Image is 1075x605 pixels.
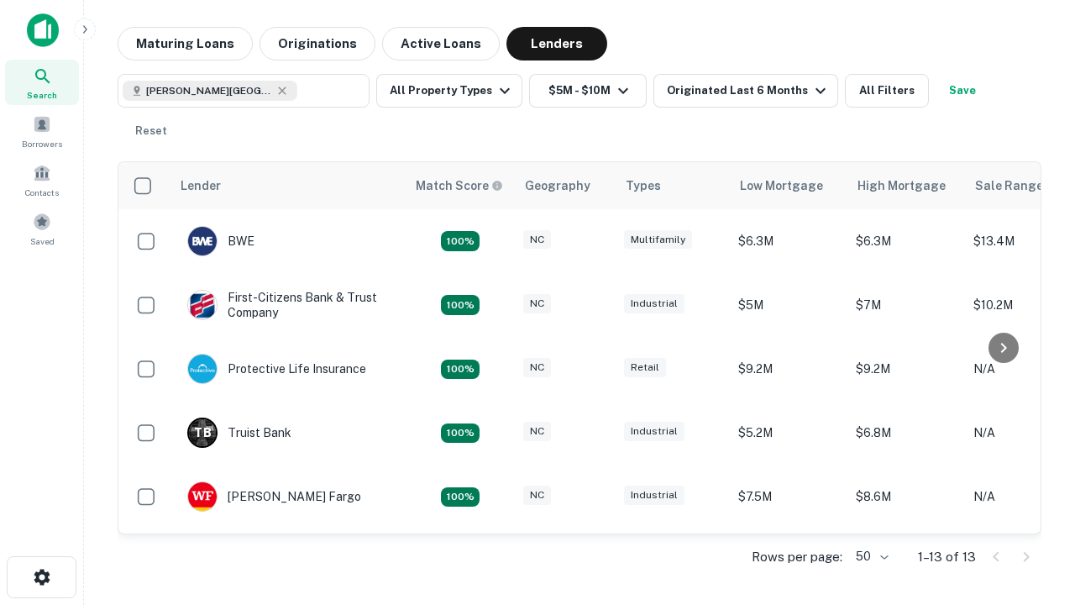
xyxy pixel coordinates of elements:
div: Matching Properties: 2, hasApolloMatch: undefined [441,360,480,380]
img: picture [188,482,217,511]
div: Capitalize uses an advanced AI algorithm to match your search with the best lender. The match sco... [416,176,503,195]
img: capitalize-icon.png [27,13,59,47]
button: Lenders [506,27,607,60]
div: First-citizens Bank & Trust Company [187,290,389,320]
img: picture [188,355,217,383]
span: Borrowers [22,137,62,150]
div: Originated Last 6 Months [667,81,831,101]
th: Low Mortgage [730,162,847,209]
div: Low Mortgage [740,176,823,196]
img: picture [188,227,217,255]
td: $5M [730,273,847,337]
div: Types [626,176,661,196]
img: picture [188,291,217,319]
div: NC [523,230,551,250]
h6: Match Score [416,176,500,195]
div: Industrial [624,294,684,313]
div: Industrial [624,486,684,505]
button: All Filters [845,74,929,108]
td: $6.3M [847,209,965,273]
th: High Mortgage [847,162,965,209]
p: T B [194,424,211,442]
div: Truist Bank [187,418,291,448]
span: [PERSON_NAME][GEOGRAPHIC_DATA], [GEOGRAPHIC_DATA] [146,83,272,98]
p: 1–13 of 13 [918,547,976,567]
div: NC [523,486,551,505]
div: Matching Properties: 2, hasApolloMatch: undefined [441,487,480,508]
button: $5M - $10M [529,74,647,108]
div: Matching Properties: 2, hasApolloMatch: undefined [441,231,480,251]
a: Saved [5,206,79,251]
th: Geography [515,162,616,209]
td: $7.5M [730,465,847,529]
button: All Property Types [376,74,522,108]
div: Industrial [624,422,684,441]
td: $9.2M [730,337,847,401]
td: $8.6M [847,465,965,529]
td: $5.2M [730,401,847,465]
td: $8.8M [730,529,847,592]
td: $7M [847,273,965,337]
th: Capitalize uses an advanced AI algorithm to match your search with the best lender. The match sco... [406,162,515,209]
a: Search [5,60,79,105]
a: Borrowers [5,108,79,154]
a: Contacts [5,157,79,203]
button: Originations [260,27,375,60]
div: Sale Range [975,176,1043,196]
th: Lender [170,162,406,209]
iframe: Chat Widget [991,417,1075,497]
button: Active Loans [382,27,500,60]
div: Multifamily [624,230,692,250]
button: Originated Last 6 Months [653,74,838,108]
span: Contacts [25,186,59,199]
div: Geography [525,176,590,196]
span: Saved [30,234,55,248]
th: Types [616,162,730,209]
div: [PERSON_NAME] Fargo [187,481,361,512]
div: 50 [849,544,891,569]
span: Search [27,88,57,102]
td: $8.8M [847,529,965,592]
button: Maturing Loans [118,27,253,60]
div: High Mortgage [857,176,946,196]
div: Matching Properties: 3, hasApolloMatch: undefined [441,423,480,444]
div: NC [523,358,551,377]
div: NC [523,294,551,313]
button: Save your search to get updates of matches that match your search criteria. [936,74,989,108]
td: $6.3M [730,209,847,273]
button: Reset [124,114,178,148]
div: Lender [181,176,221,196]
td: $6.8M [847,401,965,465]
div: BWE [187,226,254,256]
td: $9.2M [847,337,965,401]
p: Rows per page: [752,547,842,567]
div: Retail [624,358,666,377]
div: Protective Life Insurance [187,354,366,384]
div: NC [523,422,551,441]
div: Matching Properties: 2, hasApolloMatch: undefined [441,295,480,315]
